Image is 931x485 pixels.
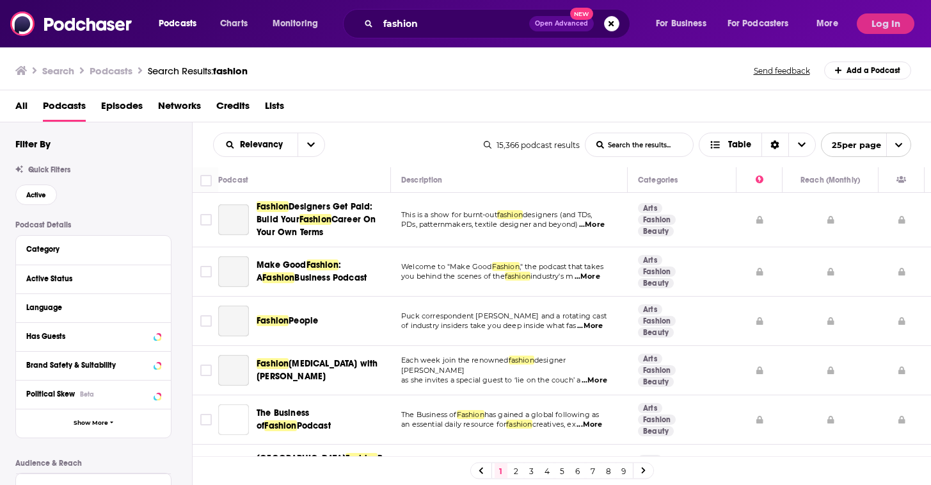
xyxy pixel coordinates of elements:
[15,459,171,468] p: Audience & Reach
[761,133,788,156] div: Sort Direction
[896,172,906,188] div: Has Guests
[297,420,331,431] span: Podcast
[15,138,51,150] h2: Filter By
[216,95,250,122] a: Credits
[638,203,662,213] a: Arts
[484,140,580,150] div: 15,366 podcast results
[218,204,249,235] a: Fashion Designers Get Paid: Build Your Fashion Career On Your Own Terms
[218,306,249,336] a: Fashion People
[257,259,383,284] a: Make GoodFashion: AFashionBusiness Podcast
[200,365,212,376] span: Toggle select row
[520,262,603,271] span: ," the podcast that takes
[26,303,152,312] div: Language
[506,420,532,429] span: fashion
[346,453,378,464] span: Fashion
[294,272,367,283] span: Business Podcast
[257,407,309,431] span: The Business of
[821,133,911,157] button: open menu
[505,272,530,281] span: fashion
[638,255,662,265] a: Arts
[401,272,505,281] span: you behind the scenes of the
[257,407,383,432] a: The Business ofFashionPodcast
[656,15,706,33] span: For Business
[299,214,331,225] span: Fashion
[582,375,607,386] span: ...More
[26,274,152,283] div: Active Status
[26,241,161,257] button: Category
[570,8,593,20] span: New
[218,172,248,188] div: Podcast
[401,410,457,419] span: The Business of
[587,463,600,479] a: 7
[647,13,722,34] button: open menu
[571,463,584,479] a: 6
[401,420,506,429] span: an essential daily resource for
[808,13,854,34] button: open menu
[26,328,161,344] button: Has Guests
[148,65,248,77] div: Search Results:
[218,355,249,386] a: Fashion Neurosis with Bella Freud
[510,463,523,479] a: 2
[355,9,642,38] div: Search podcasts, credits, & more...
[530,272,573,281] span: industry's m
[638,215,676,225] a: Fashion
[378,13,529,34] input: Search podcasts, credits, & more...
[495,463,507,479] a: 1
[602,463,615,479] a: 8
[638,377,674,387] a: Beauty
[43,95,86,122] a: Podcasts
[218,404,249,435] a: The Business of Fashion Podcast
[26,332,150,341] div: Has Guests
[158,95,201,122] a: Networks
[15,185,57,205] button: Active
[16,409,171,438] button: Show More
[200,266,212,277] span: Toggle select row
[15,220,171,229] p: Podcast Details
[200,214,212,226] span: Toggle select row
[200,414,212,425] span: Toggle select row
[265,95,284,122] span: Lists
[577,321,603,331] span: ...More
[240,140,287,149] span: Relevancy
[617,463,630,479] a: 9
[750,65,814,76] button: Send feedback
[74,420,108,427] span: Show More
[150,13,213,34] button: open menu
[26,386,161,402] button: Political SkewBeta
[289,315,318,326] span: People
[699,133,816,157] button: Choose View
[638,403,662,413] a: Arts
[638,354,662,364] a: Arts
[577,420,602,430] span: ...More
[257,315,318,327] a: FashionPeople
[638,327,674,338] a: Beauty
[28,165,70,174] span: Quick Filters
[638,426,674,436] a: Beauty
[26,361,150,370] div: Brand Safety & Suitability
[10,12,133,36] img: Podchaser - Follow, Share and Rate Podcasts
[401,172,442,188] div: Description
[26,299,161,315] button: Language
[257,315,289,326] span: Fashion
[214,140,298,149] button: open menu
[401,321,577,330] span: of industry insiders take you deep inside what fas
[213,65,248,77] span: fashion
[509,356,534,365] span: fashion
[401,375,580,384] span: as she invites a special guest to ‘lie on the couch’ a
[556,463,569,479] a: 5
[816,15,838,33] span: More
[159,15,196,33] span: Podcasts
[401,356,566,375] span: designer [PERSON_NAME]
[257,201,383,239] a: FashionDesigners Get Paid: Build YourFashionCareer On Your Own Terms
[273,15,318,33] span: Monitoring
[523,210,592,219] span: designers (and TDs,
[306,259,338,270] span: Fashion
[101,95,143,122] a: Episodes
[26,192,46,199] span: Active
